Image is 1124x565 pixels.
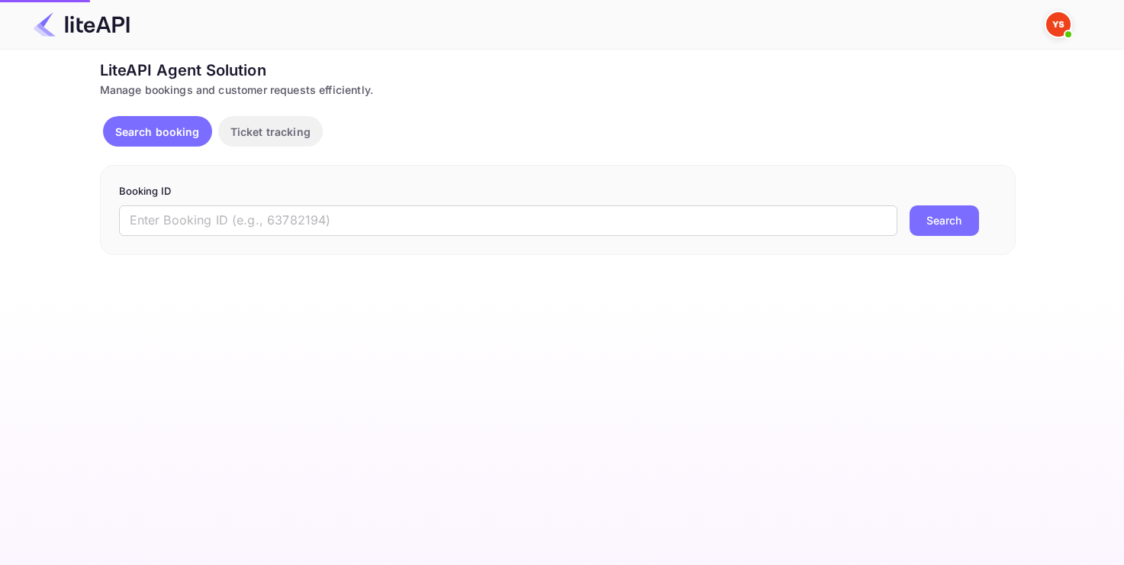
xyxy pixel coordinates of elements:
[34,12,130,37] img: LiteAPI Logo
[119,184,997,199] p: Booking ID
[1046,12,1071,37] img: Yandex Support
[115,124,200,140] p: Search booking
[230,124,311,140] p: Ticket tracking
[910,205,979,236] button: Search
[100,82,1016,98] div: Manage bookings and customer requests efficiently.
[100,59,1016,82] div: LiteAPI Agent Solution
[119,205,897,236] input: Enter Booking ID (e.g., 63782194)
